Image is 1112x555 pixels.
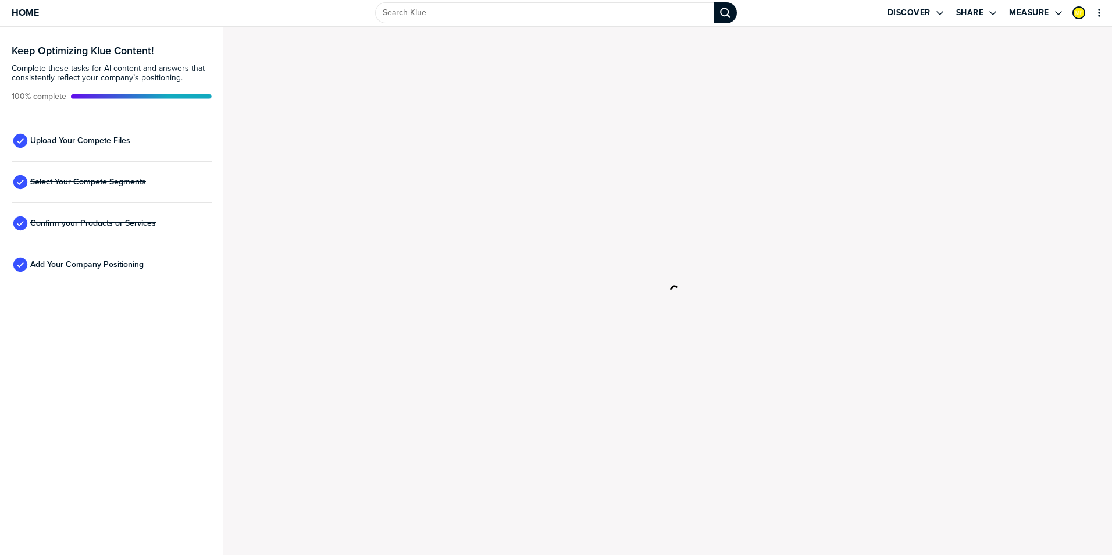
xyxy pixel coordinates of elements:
div: Maico Ferreira [1072,6,1085,19]
span: Confirm your Products or Services [30,219,156,228]
input: Search Klue [375,2,713,23]
span: Upload Your Compete Files [30,136,130,145]
span: Active [12,92,66,101]
div: Search Klue [714,2,737,23]
label: Measure [1009,8,1049,18]
label: Share [956,8,984,18]
img: 781207ed1481c00c65955b44c3880d9b-sml.png [1074,8,1084,18]
label: Discover [888,8,931,18]
span: Add Your Company Positioning [30,260,144,269]
h3: Keep Optimizing Klue Content! [12,45,212,56]
span: Complete these tasks for AI content and answers that consistently reflect your company’s position... [12,64,212,83]
span: Select Your Compete Segments [30,177,146,187]
span: Home [12,8,39,17]
a: Edit Profile [1071,5,1086,20]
